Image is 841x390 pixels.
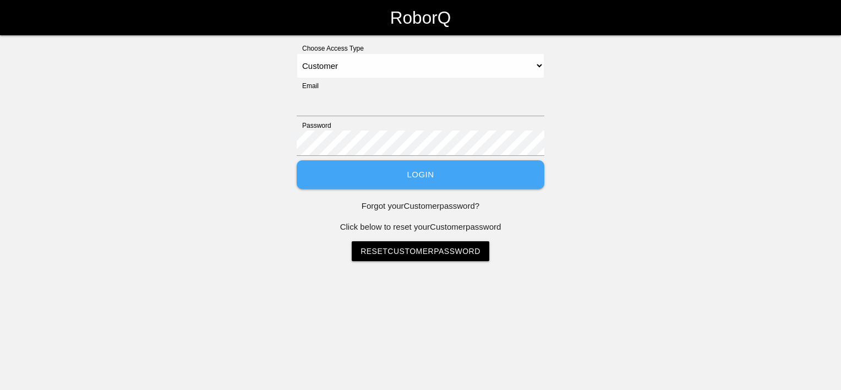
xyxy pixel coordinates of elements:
p: Forgot your Customer password? [297,200,544,213]
a: ResetCustomerPassword [352,241,489,261]
p: Click below to reset your Customer password [297,221,544,234]
label: Choose Access Type [297,44,364,53]
label: Password [297,121,331,131]
label: Email [297,81,319,91]
button: Login [297,160,544,189]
